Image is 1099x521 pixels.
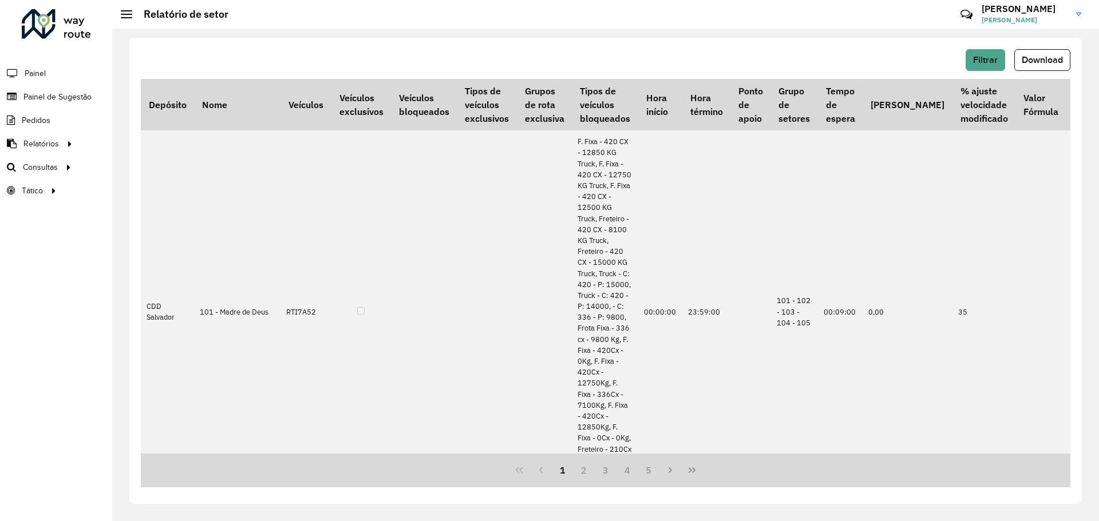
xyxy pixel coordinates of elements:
th: Depósito [141,79,194,130]
span: Filtrar [973,55,998,65]
th: [PERSON_NAME] [863,79,952,130]
th: Tipos de veículos bloqueados [572,79,638,130]
th: Hora início [638,79,682,130]
td: CDD Salvador [141,130,194,493]
h3: [PERSON_NAME] [982,3,1068,14]
th: % ajuste velocidade modificado [952,79,1015,130]
th: Hora término [682,79,730,130]
span: Consultas [23,161,58,173]
td: 35 [952,130,1015,493]
th: Tempo de espera [818,79,863,130]
button: Download [1014,49,1070,71]
th: Veículos exclusivos [331,79,391,130]
td: 0,00 [863,130,952,493]
th: Tipos de veículos exclusivos [457,79,517,130]
button: Next Page [659,459,681,481]
span: Painel [25,67,46,79]
span: Download [1022,55,1063,65]
th: Nome [194,79,280,130]
button: 1 [552,459,574,481]
th: Valor Fórmula [1015,79,1066,130]
td: 23:59:00 [682,130,730,493]
button: 4 [616,459,638,481]
td: RTI7A52 [280,130,331,493]
button: 2 [573,459,595,481]
th: Ponto de apoio [730,79,770,130]
button: 3 [595,459,616,481]
button: Last Page [681,459,703,481]
td: 101 - Madre de Deus [194,130,280,493]
th: Grupos de rota exclusiva [517,79,572,130]
td: 00:00:00 [638,130,682,493]
button: 5 [638,459,660,481]
th: Veículos [280,79,331,130]
td: 101 - 102 - 103 - 104 - 105 [771,130,818,493]
th: Grupo de setores [771,79,818,130]
span: Painel de Sugestão [23,91,92,103]
span: Relatórios [23,138,59,150]
td: F. Fixa - 420 CX - 12850 KG Truck, F. Fixa - 420 CX - 12750 KG Truck, F. Fixa - 420 CX - 12500 KG... [572,130,638,493]
td: 00:09:00 [818,130,863,493]
a: Contato Rápido [954,2,979,27]
span: Pedidos [22,114,50,126]
span: [PERSON_NAME] [982,15,1068,25]
button: Filtrar [966,49,1005,71]
h2: Relatório de setor [132,8,228,21]
span: Tático [22,185,43,197]
th: Veículos bloqueados [391,79,457,130]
